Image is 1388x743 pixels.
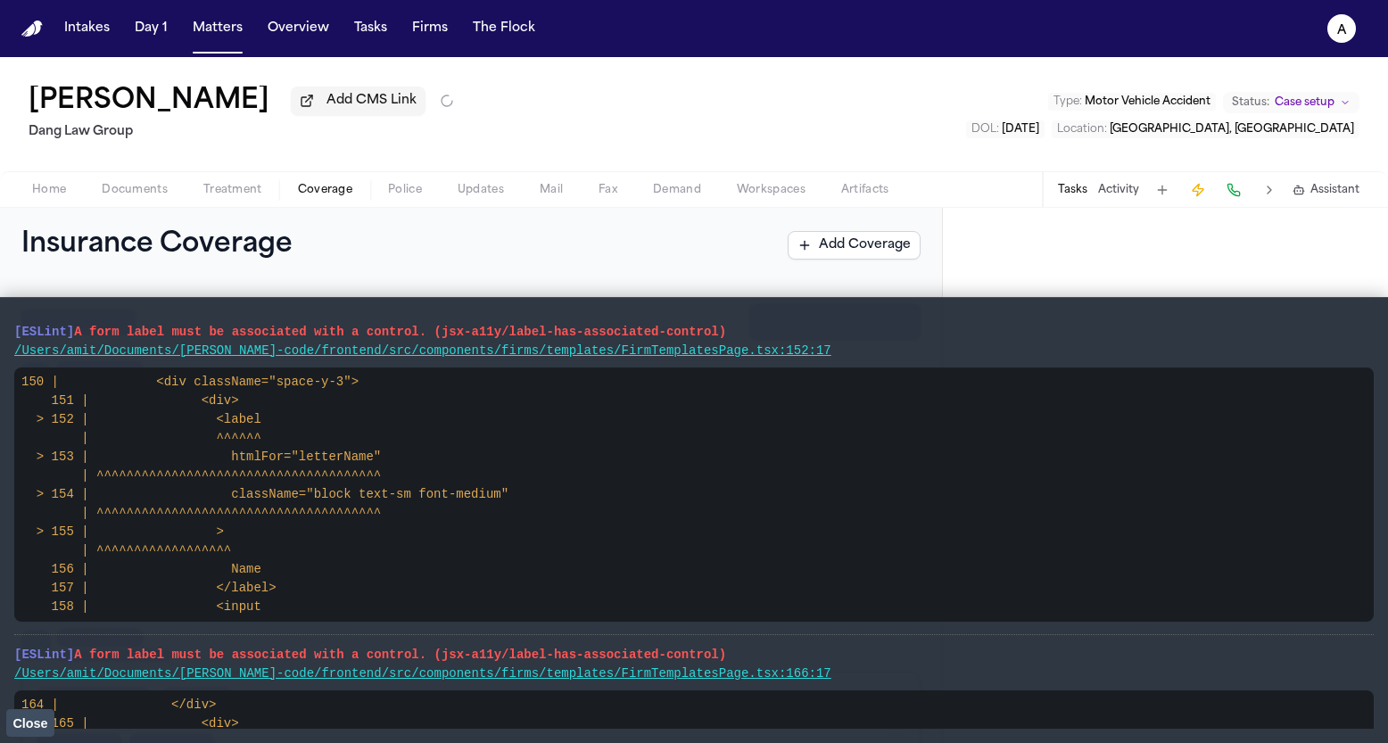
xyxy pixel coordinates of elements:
[405,12,455,45] button: Firms
[841,183,889,197] span: Artifacts
[1275,95,1334,110] span: Case setup
[540,183,563,197] span: Mail
[298,183,352,197] span: Coverage
[737,183,806,197] span: Workspaces
[966,120,1045,138] button: Edit DOL: 2025-08-14
[388,183,422,197] span: Police
[1223,92,1359,113] button: Change status from Case setup
[260,12,336,45] button: Overview
[1002,124,1039,135] span: [DATE]
[21,229,332,261] h1: Insurance Coverage
[1110,124,1354,135] span: [GEOGRAPHIC_DATA], [GEOGRAPHIC_DATA]
[32,183,66,197] span: Home
[653,183,701,197] span: Demand
[971,124,999,135] span: DOL :
[128,12,175,45] button: Day 1
[29,86,269,118] button: Edit matter name
[1337,24,1347,37] text: a
[1150,177,1175,202] button: Add Task
[203,183,262,197] span: Treatment
[466,12,542,45] button: The Flock
[1221,177,1246,202] button: Make a Call
[1098,183,1139,197] button: Activity
[326,92,417,110] span: Add CMS Link
[57,12,117,45] button: Intakes
[1052,120,1359,138] button: Edit Location: Austin, TX
[102,183,168,197] span: Documents
[29,86,269,118] h1: [PERSON_NAME]
[1232,95,1269,110] span: Status:
[1048,93,1216,111] button: Edit Type: Motor Vehicle Accident
[458,183,504,197] span: Updates
[21,21,43,37] img: Finch Logo
[1310,183,1359,197] span: Assistant
[347,12,394,45] button: Tasks
[599,183,617,197] span: Fax
[1293,183,1359,197] button: Assistant
[1085,96,1210,107] span: Motor Vehicle Accident
[1053,96,1082,107] span: Type :
[788,231,921,260] button: Add Coverage
[21,21,43,37] a: Home
[1058,183,1087,197] button: Tasks
[291,87,425,115] button: Add CMS Link
[1186,177,1210,202] button: Create Immediate Task
[186,12,250,45] button: Matters
[29,121,454,143] h2: Dang Law Group
[1057,124,1107,135] span: Location :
